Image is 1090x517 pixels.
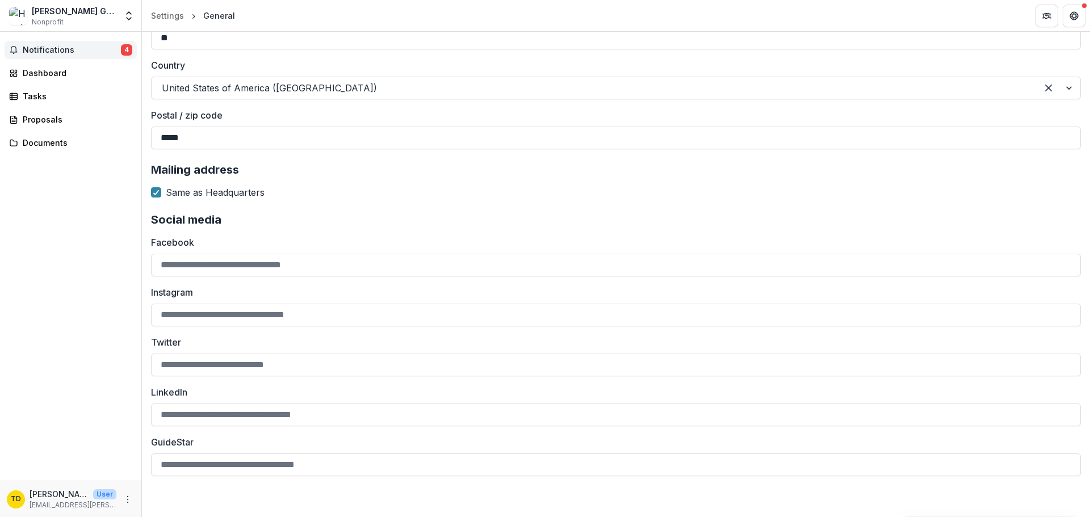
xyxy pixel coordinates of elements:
[151,163,1081,176] h2: Mailing address
[151,108,1074,122] label: Postal / zip code
[23,114,128,125] div: Proposals
[1039,79,1058,97] div: Clear selected options
[121,44,132,56] span: 4
[121,5,137,27] button: Open entity switcher
[30,488,89,500] p: [PERSON_NAME]
[151,435,1074,449] label: GuideStar
[23,90,128,102] div: Tasks
[5,41,137,59] button: Notifications4
[11,495,21,503] div: Tom Diascro
[1063,5,1085,27] button: Get Help
[146,7,188,24] a: Settings
[146,7,240,24] nav: breadcrumb
[1035,5,1058,27] button: Partners
[203,10,235,22] div: General
[5,87,137,106] a: Tasks
[151,385,1074,399] label: LinkedIn
[151,236,1074,249] label: Facebook
[5,133,137,152] a: Documents
[151,285,1074,299] label: Instagram
[5,64,137,82] a: Dashboard
[23,67,128,79] div: Dashboard
[23,137,128,149] div: Documents
[23,45,121,55] span: Notifications
[151,10,184,22] div: Settings
[151,335,1074,349] label: Twitter
[9,7,27,25] img: Hopkins Grammar School Pathfinder Program
[166,186,265,199] span: Same as Headquarters
[32,5,116,17] div: [PERSON_NAME] Grammar School Pathfinder Program
[151,58,1074,72] label: Country
[30,500,116,510] p: [EMAIL_ADDRESS][PERSON_NAME][DOMAIN_NAME]
[32,17,64,27] span: Nonprofit
[121,493,135,506] button: More
[93,489,116,499] p: User
[5,110,137,129] a: Proposals
[151,213,1081,226] h2: Social media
